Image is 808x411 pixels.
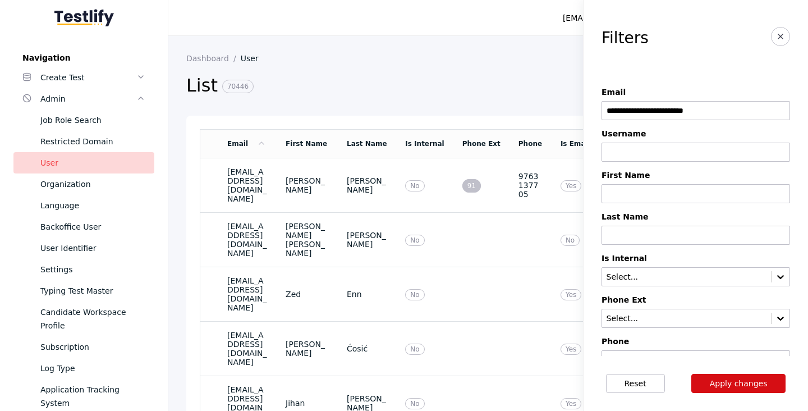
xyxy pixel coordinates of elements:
[227,167,268,203] section: [EMAIL_ADDRESS][DOMAIN_NAME]
[347,140,387,148] a: Last Name
[186,54,241,63] a: Dashboard
[561,289,581,300] span: Yes
[40,305,145,332] div: Candidate Workspace Profile
[286,140,327,148] a: First Name
[13,238,154,259] a: User Identifier
[40,340,145,354] div: Subscription
[561,140,622,148] a: Is Email Verified
[405,398,424,409] span: No
[602,337,790,346] label: Phone
[286,222,329,258] section: [PERSON_NAME] [PERSON_NAME]
[40,241,145,255] div: User Identifier
[13,259,154,280] a: Settings
[606,374,665,393] button: Reset
[286,290,329,299] section: Zed
[222,80,254,93] span: 70446
[405,344,424,355] span: No
[227,331,268,367] section: [EMAIL_ADDRESS][DOMAIN_NAME]
[347,344,387,353] section: Ćosić
[602,29,649,47] h3: Filters
[40,113,145,127] div: Job Role Search
[40,362,145,375] div: Log Type
[602,171,790,180] label: First Name
[227,140,266,148] a: Email
[405,180,424,191] span: No
[241,54,268,63] a: User
[602,254,790,263] label: Is Internal
[40,92,136,106] div: Admin
[561,398,581,409] span: Yes
[286,176,329,194] section: [PERSON_NAME]
[13,173,154,195] a: Organization
[405,140,444,148] a: Is Internal
[13,336,154,358] a: Subscription
[561,180,581,191] span: Yes
[13,131,154,152] a: Restricted Domain
[186,74,720,98] h2: List
[40,71,136,84] div: Create Test
[602,295,790,304] label: Phone Ext
[286,340,329,358] section: [PERSON_NAME]
[227,222,268,258] section: [EMAIL_ADDRESS][DOMAIN_NAME]
[54,9,114,26] img: Testlify - Backoffice
[13,280,154,302] a: Typing Test Master
[518,140,542,148] a: Phone
[13,109,154,131] a: Job Role Search
[40,383,145,410] div: Application Tracking System
[286,399,329,408] section: Jihan
[602,212,790,221] label: Last Name
[518,172,543,199] section: 9763137705
[561,344,581,355] span: Yes
[347,231,387,249] section: [PERSON_NAME]
[40,199,145,212] div: Language
[347,176,387,194] section: [PERSON_NAME]
[13,152,154,173] a: User
[462,179,481,193] span: 91
[40,263,145,276] div: Settings
[13,53,154,62] label: Navigation
[462,140,501,148] a: Phone Ext
[405,289,424,300] span: No
[227,276,268,312] section: [EMAIL_ADDRESS][DOMAIN_NAME]
[691,374,786,393] button: Apply changes
[561,235,580,246] span: No
[405,235,424,246] span: No
[13,216,154,238] a: Backoffice User
[563,11,765,25] div: [EMAIL_ADDRESS][PERSON_NAME][DOMAIN_NAME]
[602,88,790,97] label: Email
[13,195,154,216] a: Language
[40,156,145,170] div: User
[40,135,145,148] div: Restricted Domain
[40,177,145,191] div: Organization
[40,220,145,234] div: Backoffice User
[40,284,145,298] div: Typing Test Master
[13,358,154,379] a: Log Type
[13,302,154,336] a: Candidate Workspace Profile
[347,290,387,299] section: Enn
[602,129,790,138] label: Username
